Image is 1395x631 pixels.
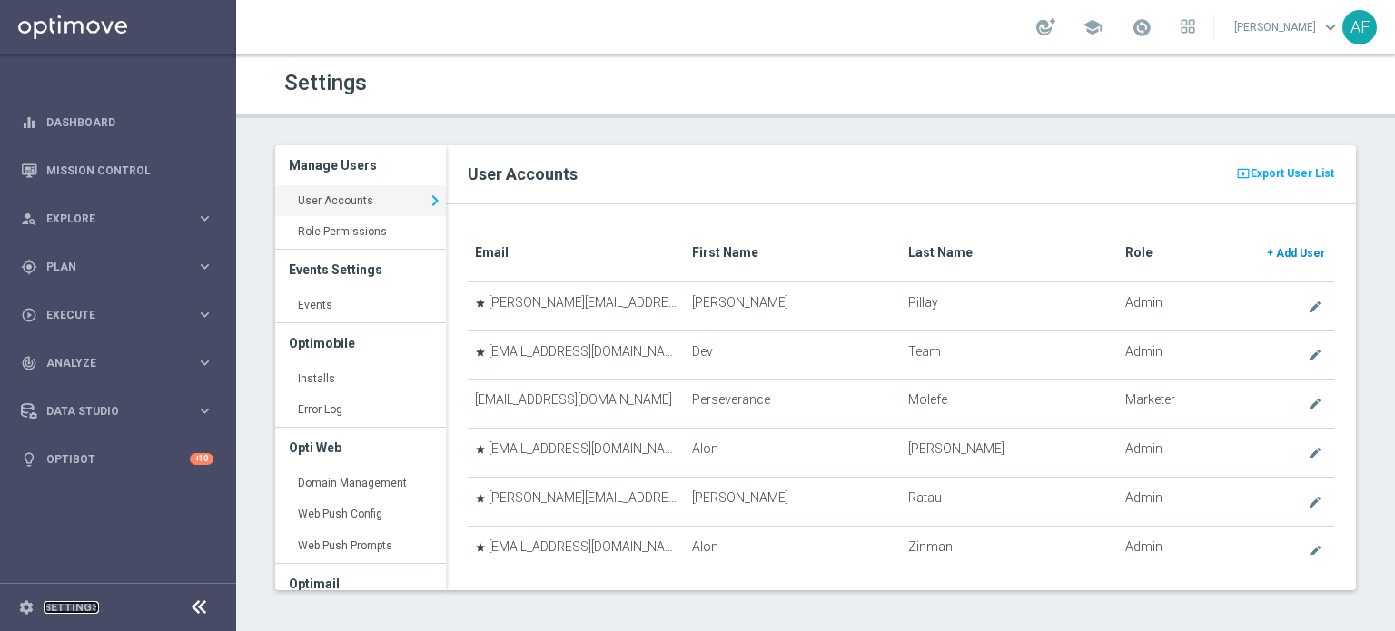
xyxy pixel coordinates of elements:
span: Admin [1125,490,1162,506]
i: create [1308,397,1322,411]
i: lightbulb [21,451,37,468]
a: Mission Control [46,146,213,194]
span: Explore [46,213,196,224]
a: Role Permissions [275,216,446,249]
i: keyboard_arrow_right [424,187,446,214]
i: star [475,298,486,309]
td: Alon [685,429,901,478]
i: create [1308,300,1322,314]
td: Ratau [901,477,1117,526]
td: Alon [685,526,901,575]
i: star [475,542,486,553]
span: Analyze [46,358,196,369]
i: star [475,493,486,504]
td: [EMAIL_ADDRESS][DOMAIN_NAME] [468,526,684,575]
button: Data Studio keyboard_arrow_right [20,404,214,419]
i: create [1308,495,1322,509]
td: Perseverance [685,380,901,429]
a: Dashboard [46,98,213,146]
i: play_circle_outline [21,307,37,323]
i: track_changes [21,355,37,371]
a: Web Push Prompts [275,530,446,563]
td: Team [901,330,1117,380]
span: Plan [46,261,196,272]
div: Optibot [21,435,213,483]
span: Admin [1125,344,1162,360]
td: [PERSON_NAME] [685,477,901,526]
h2: User Accounts [468,163,1334,185]
translate: Email [475,245,509,260]
td: Dev [685,330,901,380]
h1: Settings [284,70,802,96]
a: Settings [44,602,99,613]
td: [EMAIL_ADDRESS][DOMAIN_NAME] [468,429,684,478]
button: lightbulb Optibot +10 [20,452,214,467]
h3: Optimail [289,564,432,604]
td: [PERSON_NAME][EMAIL_ADDRESS][DOMAIN_NAME] [468,281,684,330]
div: Dashboard [21,98,213,146]
i: star [475,444,486,455]
button: gps_fixed Plan keyboard_arrow_right [20,260,214,274]
div: Explore [21,211,196,227]
span: Admin [1125,441,1162,457]
span: Admin [1125,539,1162,555]
translate: Last Name [908,245,973,260]
span: Export User List [1251,163,1334,184]
div: AF [1342,10,1377,44]
a: Events [275,290,446,322]
i: person_search [21,211,37,227]
span: keyboard_arrow_down [1321,17,1341,37]
button: Mission Control [20,163,214,178]
span: Execute [46,310,196,320]
i: create [1308,544,1322,558]
translate: Role [1125,245,1153,260]
i: star [475,347,486,358]
i: settings [18,599,35,616]
div: Data Studio [21,403,196,419]
a: Installs [275,363,446,396]
span: school [1083,17,1103,37]
td: Zinman [901,526,1117,575]
a: Optibot [46,435,190,483]
td: Pillay [901,281,1117,330]
td: [PERSON_NAME] [685,281,901,330]
td: [PERSON_NAME] [901,429,1117,478]
i: gps_fixed [21,259,37,275]
div: Mission Control [21,146,213,194]
button: play_circle_outline Execute keyboard_arrow_right [20,308,214,322]
a: Error Log [275,394,446,427]
i: keyboard_arrow_right [196,402,213,419]
button: equalizer Dashboard [20,115,214,130]
i: keyboard_arrow_right [196,306,213,323]
td: [EMAIL_ADDRESS][DOMAIN_NAME] [468,330,684,380]
i: present_to_all [1236,164,1251,182]
i: keyboard_arrow_right [196,354,213,371]
span: Admin [1125,295,1162,311]
span: Marketer [1125,392,1175,408]
h3: Manage Users [289,145,432,185]
i: keyboard_arrow_right [196,258,213,275]
i: create [1308,348,1322,362]
td: [PERSON_NAME][EMAIL_ADDRESS][DOMAIN_NAME] [468,477,684,526]
i: create [1308,446,1322,460]
i: keyboard_arrow_right [196,210,213,227]
h3: Events Settings [289,250,432,290]
translate: First Name [692,245,758,260]
button: person_search Explore keyboard_arrow_right [20,212,214,226]
div: Execute [21,307,196,323]
a: Web Push Config [275,498,446,531]
div: Plan [21,259,196,275]
div: +10 [190,453,213,465]
button: track_changes Analyze keyboard_arrow_right [20,356,214,370]
td: Molefe [901,380,1117,429]
h3: Opti Web [289,428,432,468]
a: Domain Management [275,468,446,500]
a: [PERSON_NAME]keyboard_arrow_down [1232,14,1342,41]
